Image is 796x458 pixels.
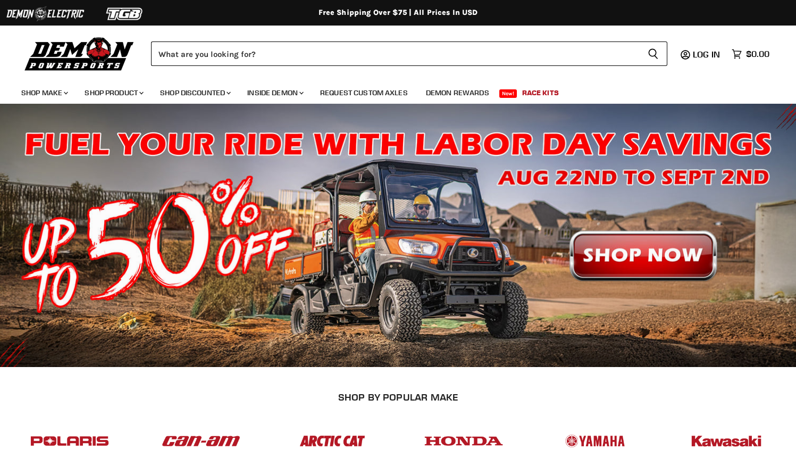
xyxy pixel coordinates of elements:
img: Demon Powersports [21,35,138,72]
ul: Main menu [13,78,767,104]
img: POPULAR_MAKE_logo_3_027535af-6171-4c5e-a9bc-f0eccd05c5d6.jpg [291,425,374,457]
span: Log in [693,49,720,60]
a: Log in [688,49,726,59]
img: Demon Electric Logo 2 [5,4,85,24]
input: Search [151,41,639,66]
img: POPULAR_MAKE_logo_5_20258e7f-293c-4aac-afa8-159eaa299126.jpg [554,425,636,457]
span: $0.00 [746,49,769,59]
h2: SHOP BY POPULAR MAKE [13,392,783,403]
a: Inside Demon [239,82,310,104]
a: Request Custom Axles [312,82,416,104]
a: Shop Make [13,82,74,104]
img: POPULAR_MAKE_logo_4_4923a504-4bac-4306-a1be-165a52280178.jpg [422,425,505,457]
span: New! [499,89,517,98]
a: Shop Product [77,82,150,104]
img: TGB Logo 2 [85,4,165,24]
img: POPULAR_MAKE_logo_6_76e8c46f-2d1e-4ecc-b320-194822857d41.jpg [685,425,768,457]
button: Search [639,41,667,66]
form: Product [151,41,667,66]
a: Race Kits [514,82,567,104]
a: Demon Rewards [418,82,497,104]
a: $0.00 [726,46,775,62]
img: POPULAR_MAKE_logo_1_adc20308-ab24-48c4-9fac-e3c1a623d575.jpg [160,425,242,457]
img: POPULAR_MAKE_logo_2_dba48cf1-af45-46d4-8f73-953a0f002620.jpg [28,425,111,457]
a: Shop Discounted [152,82,237,104]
